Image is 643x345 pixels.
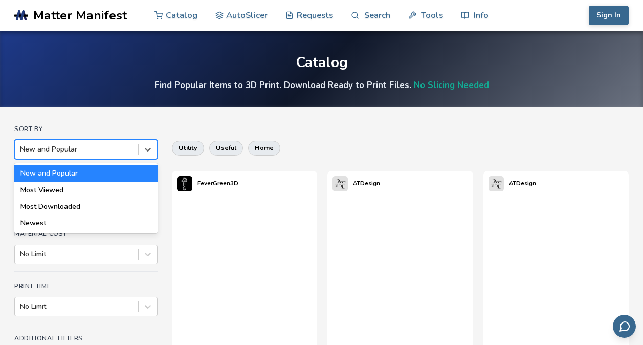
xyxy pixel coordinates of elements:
h4: Sort By [14,125,158,133]
p: ATDesign [509,178,536,189]
a: ATDesign's profileATDesign [483,171,541,197]
img: ATDesign's profile [332,176,348,191]
img: FeverGreen3D's profile [177,176,192,191]
a: No Slicing Needed [414,79,489,91]
h4: Material Cost [14,230,158,238]
h4: Additional Filters [14,335,158,342]
p: FeverGreen3D [197,178,238,189]
span: Matter Manifest [33,8,127,23]
h4: Find Popular Items to 3D Print. Download Ready to Print Files. [154,79,489,91]
button: useful [209,141,243,155]
input: New and PopularNew and PopularMost ViewedMost DownloadedNewest [20,145,22,154]
div: Catalog [296,55,348,71]
p: ATDesign [353,178,380,189]
button: Send feedback via email [613,315,636,338]
div: Most Viewed [14,182,158,199]
button: Sign In [589,6,629,25]
div: Newest [14,215,158,231]
button: utility [172,141,204,155]
a: FeverGreen3D's profileFeverGreen3D [172,171,243,197]
div: New and Popular [14,165,158,182]
input: No Limit [20,303,22,311]
input: No Limit [20,250,22,258]
img: ATDesign's profile [489,176,504,191]
div: Most Downloaded [14,199,158,215]
button: home [248,141,280,155]
h4: Print Time [14,283,158,290]
a: ATDesign's profileATDesign [327,171,385,197]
